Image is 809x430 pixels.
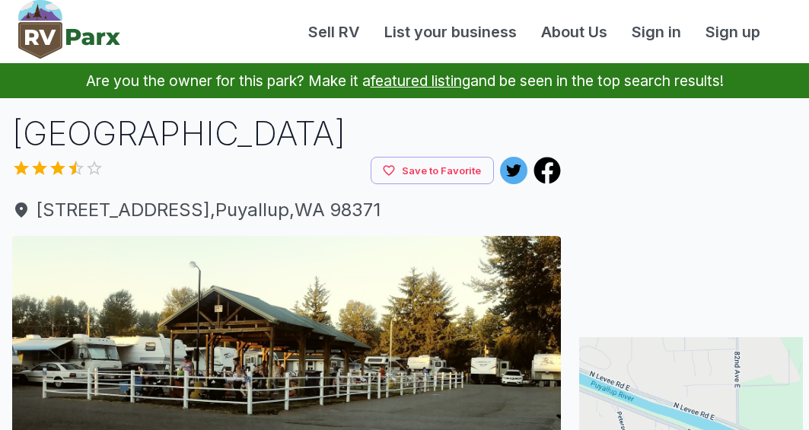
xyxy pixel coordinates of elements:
iframe: Advertisement [579,110,803,301]
a: About Us [529,21,619,43]
a: Sign up [693,21,772,43]
a: Sell RV [296,21,372,43]
a: List your business [372,21,529,43]
button: Save to Favorite [371,157,494,185]
a: Sign in [619,21,693,43]
a: [STREET_ADDRESS],Puyallup,WA 98371 [12,196,561,224]
span: [STREET_ADDRESS] , Puyallup , WA 98371 [12,196,561,224]
a: featured listing [371,72,470,90]
h1: [GEOGRAPHIC_DATA] [12,110,561,157]
p: Are you the owner for this park? Make it a and be seen in the top search results! [18,63,791,98]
